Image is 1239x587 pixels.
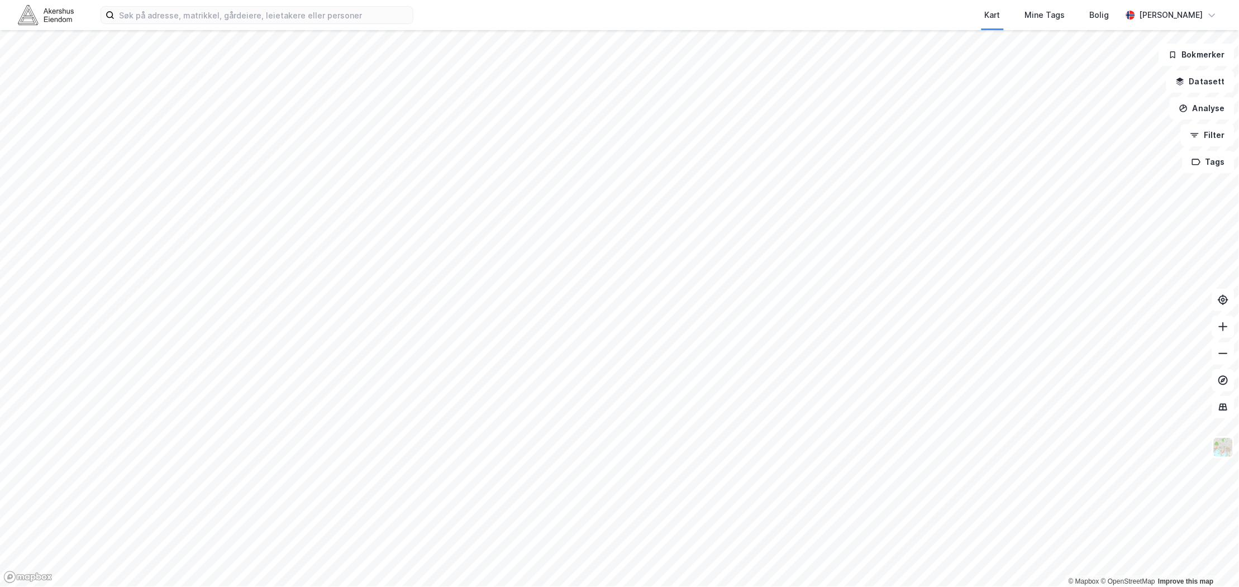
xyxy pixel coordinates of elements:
[1025,8,1065,22] div: Mine Tags
[1166,70,1235,93] button: Datasett
[1101,578,1155,585] a: OpenStreetMap
[18,5,74,25] img: akershus-eiendom-logo.9091f326c980b4bce74ccdd9f866810c.svg
[1069,578,1099,585] a: Mapbox
[1090,8,1109,22] div: Bolig
[1159,44,1235,66] button: Bokmerker
[1140,8,1203,22] div: [PERSON_NAME]
[1159,578,1214,585] a: Improve this map
[1170,97,1235,120] button: Analyse
[1181,124,1235,146] button: Filter
[1183,151,1235,173] button: Tags
[1183,533,1239,587] iframe: Chat Widget
[1183,533,1239,587] div: Kontrollprogram for chat
[985,8,1000,22] div: Kart
[115,7,413,23] input: Søk på adresse, matrikkel, gårdeiere, leietakere eller personer
[3,571,53,584] a: Mapbox homepage
[1213,437,1234,458] img: Z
